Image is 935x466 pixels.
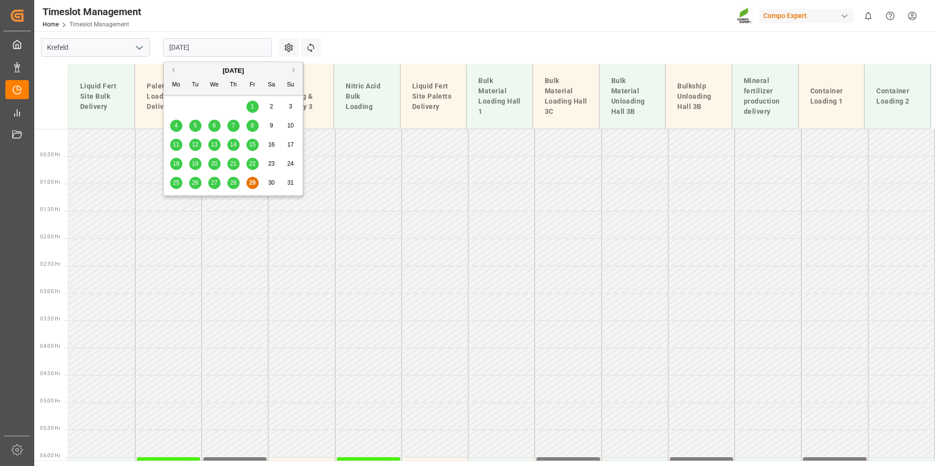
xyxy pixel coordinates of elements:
div: Choose Friday, August 8th, 2025 [246,120,259,132]
div: Bulk Material Unloading Hall 3B [607,72,658,121]
input: DD.MM.YYYY [163,38,272,57]
button: open menu [132,40,146,55]
span: 20 [211,160,217,167]
div: Container Loading 2 [872,82,923,110]
div: Choose Tuesday, August 5th, 2025 [189,120,201,132]
div: Bulkship Unloading Hall 3B [673,77,724,116]
div: Bulk Material Loading Hall 1 [474,72,525,121]
span: 01:30 Hr [40,207,60,212]
span: 21 [230,160,236,167]
a: Home [43,21,59,28]
div: Choose Monday, August 18th, 2025 [170,158,182,170]
div: We [208,79,221,91]
div: Choose Sunday, August 24th, 2025 [285,158,297,170]
div: Liquid Fert Site Paletts Delivery [408,77,459,116]
span: 3 [289,103,292,110]
span: 16 [268,141,274,148]
div: Choose Thursday, August 21st, 2025 [227,158,240,170]
div: Mineral fertilizer production delivery [740,72,790,121]
div: Compo Expert [759,9,853,23]
span: 18 [173,160,179,167]
div: Paletts Loading & Delivery 1 [143,77,193,116]
span: 8 [251,122,254,129]
span: 11 [173,141,179,148]
span: 22 [249,160,255,167]
span: 04:00 Hr [40,343,60,349]
span: 28 [230,179,236,186]
span: 03:00 Hr [40,289,60,294]
div: Choose Friday, August 15th, 2025 [246,139,259,151]
span: 2 [270,103,273,110]
button: Previous Month [169,67,175,73]
span: 17 [287,141,293,148]
span: 4 [175,122,178,129]
span: 7 [232,122,235,129]
span: 23 [268,160,274,167]
span: 27 [211,179,217,186]
div: Tu [189,79,201,91]
span: 05:00 Hr [40,398,60,403]
div: Choose Saturday, August 23rd, 2025 [266,158,278,170]
button: show 0 new notifications [857,5,879,27]
button: Help Center [879,5,901,27]
span: 9 [270,122,273,129]
span: 03:30 Hr [40,316,60,321]
span: 15 [249,141,255,148]
span: 31 [287,179,293,186]
div: Choose Wednesday, August 27th, 2025 [208,177,221,189]
div: Choose Sunday, August 10th, 2025 [285,120,297,132]
div: Choose Saturday, August 30th, 2025 [266,177,278,189]
img: Screenshot%202023-09-29%20at%2010.02.21.png_1712312052.png [737,7,753,24]
button: Next Month [292,67,298,73]
div: Choose Wednesday, August 6th, 2025 [208,120,221,132]
div: Su [285,79,297,91]
span: 14 [230,141,236,148]
span: 01:00 Hr [40,179,60,185]
input: Type to search/select [41,38,150,57]
div: Choose Wednesday, August 13th, 2025 [208,139,221,151]
div: Choose Thursday, August 28th, 2025 [227,177,240,189]
div: Choose Monday, August 4th, 2025 [170,120,182,132]
div: Th [227,79,240,91]
div: Choose Thursday, August 7th, 2025 [227,120,240,132]
div: Choose Thursday, August 14th, 2025 [227,139,240,151]
div: Choose Monday, August 25th, 2025 [170,177,182,189]
div: Choose Monday, August 11th, 2025 [170,139,182,151]
div: Fr [246,79,259,91]
span: 5 [194,122,197,129]
span: 13 [211,141,217,148]
div: Choose Friday, August 1st, 2025 [246,101,259,113]
span: 04:30 Hr [40,371,60,376]
div: Timeslot Management [43,4,141,19]
div: Choose Sunday, August 31st, 2025 [285,177,297,189]
span: 1 [251,103,254,110]
span: 02:00 Hr [40,234,60,239]
div: Choose Tuesday, August 12th, 2025 [189,139,201,151]
span: 30 [268,179,274,186]
span: 05:30 Hr [40,425,60,431]
div: Choose Tuesday, August 26th, 2025 [189,177,201,189]
span: 06:00 Hr [40,453,60,458]
span: 19 [192,160,198,167]
span: 12 [192,141,198,148]
div: Choose Saturday, August 9th, 2025 [266,120,278,132]
div: Choose Sunday, August 3rd, 2025 [285,101,297,113]
button: Compo Expert [759,6,857,25]
div: month 2025-08 [167,97,300,192]
div: [DATE] [164,66,303,76]
span: 24 [287,160,293,167]
div: Choose Saturday, August 16th, 2025 [266,139,278,151]
span: 02:30 Hr [40,261,60,267]
div: Choose Wednesday, August 20th, 2025 [208,158,221,170]
span: 26 [192,179,198,186]
span: 29 [249,179,255,186]
div: Liquid Fert Site Bulk Delivery [76,77,127,116]
span: 6 [213,122,216,129]
div: Choose Friday, August 29th, 2025 [246,177,259,189]
div: Bulk Material Loading Hall 3C [541,72,591,121]
span: 25 [173,179,179,186]
span: 00:30 Hr [40,152,60,157]
div: Sa [266,79,278,91]
div: Mo [170,79,182,91]
div: Nitric Acid Bulk Loading [342,77,392,116]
